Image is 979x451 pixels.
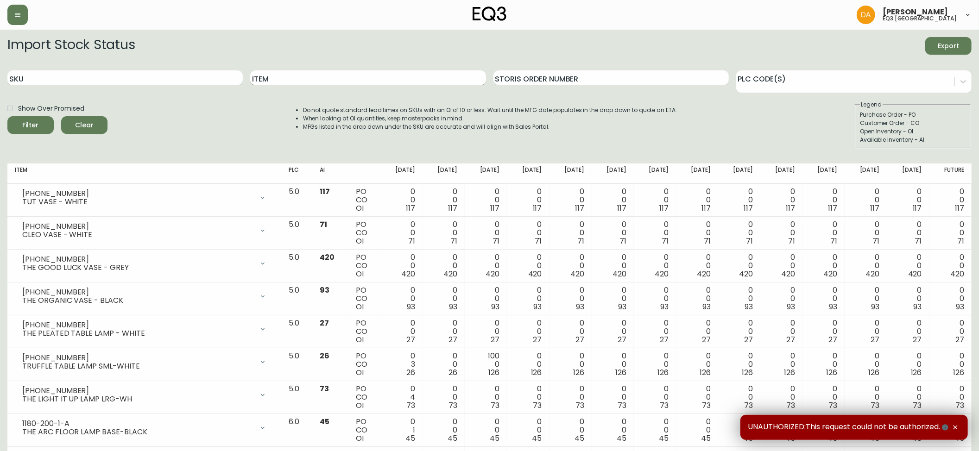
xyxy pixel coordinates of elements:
[450,236,457,246] span: 71
[15,352,274,372] div: [PHONE_NUMBER]TRUFFLE TABLE LAMP SML-WHITE
[866,269,880,279] span: 420
[18,104,84,113] span: Show Over Promised
[802,163,845,184] th: [DATE]
[915,236,922,246] span: 71
[281,315,312,348] td: 5.0
[388,418,415,443] div: 0 1
[406,367,415,378] span: 26
[550,163,592,184] th: [DATE]
[618,400,626,411] span: 73
[662,236,669,246] span: 71
[491,400,500,411] span: 73
[535,236,542,246] span: 71
[514,220,542,245] div: 0 0
[937,319,964,344] div: 0 0
[514,253,542,278] div: 0 0
[577,236,584,246] span: 71
[599,352,626,377] div: 0 0
[683,286,711,311] div: 0 0
[937,253,964,278] div: 0 0
[913,400,922,411] span: 73
[857,6,875,24] img: dd1a7e8db21a0ac8adbf82b84ca05374
[533,400,542,411] span: 73
[514,286,542,311] div: 0 0
[683,352,711,377] div: 0 0
[746,236,753,246] span: 71
[887,163,929,184] th: [DATE]
[768,352,795,377] div: 0 0
[760,163,802,184] th: [DATE]
[748,422,950,432] span: UNAUTHORIZED:This request could not be authorized.
[871,203,880,213] span: 117
[955,334,964,345] span: 27
[557,385,584,410] div: 0 0
[573,367,584,378] span: 126
[895,418,922,443] div: 0 0
[726,220,753,245] div: 0 0
[697,269,711,279] span: 420
[528,269,542,279] span: 420
[430,418,457,443] div: 0 0
[281,163,312,184] th: PLC
[745,301,753,312] span: 93
[15,220,274,241] div: [PHONE_NUMBER]CLEO VASE - WHITE
[955,400,964,411] span: 73
[380,163,423,184] th: [DATE]
[871,400,880,411] span: 73
[356,400,364,411] span: OI
[787,301,795,312] span: 93
[388,220,415,245] div: 0 0
[303,114,677,123] li: When looking at OI quantities, keep masterpacks in mind.
[281,381,312,414] td: 5.0
[22,255,253,263] div: [PHONE_NUMBER]
[557,352,584,377] div: 0 0
[356,220,373,245] div: PO CO
[852,220,879,245] div: 0 0
[676,163,718,184] th: [DATE]
[937,286,964,311] div: 0 0
[895,286,922,311] div: 0 0
[303,123,677,131] li: MFGs listed in the drop down under the SKU are accurate and will align with Sales Portal.
[895,385,922,410] div: 0 0
[860,119,966,127] div: Customer Order - CO
[768,319,795,344] div: 0 0
[22,231,253,239] div: CLEO VASE - WHITE
[356,433,364,444] span: OI
[356,269,364,279] span: OI
[683,188,711,213] div: 0 0
[599,319,626,344] div: 0 0
[744,400,753,411] span: 73
[744,203,753,213] span: 117
[937,352,964,377] div: 0 0
[22,354,253,362] div: [PHONE_NUMBER]
[718,163,760,184] th: [DATE]
[423,163,465,184] th: [DATE]
[557,220,584,245] div: 0 0
[873,236,880,246] span: 71
[726,385,753,410] div: 0 0
[575,334,584,345] span: 27
[449,301,457,312] span: 93
[388,319,415,344] div: 0 0
[786,334,795,345] span: 27
[15,286,274,307] div: [PHONE_NUMBER]THE ORGANIC VASE - BLACK
[22,288,253,296] div: [PHONE_NUMBER]
[592,163,634,184] th: [DATE]
[828,203,838,213] span: 117
[69,119,100,131] span: Clear
[704,236,711,246] span: 71
[742,367,753,378] span: 126
[872,301,880,312] span: 93
[533,334,542,345] span: 27
[22,222,253,231] div: [PHONE_NUMBER]
[683,319,711,344] div: 0 0
[15,418,274,438] div: 1180-200-1-ATHE ARC FLOOR LAMP BASE-BLACK
[320,285,329,295] span: 93
[22,420,253,428] div: 1180-200-1-A
[683,220,711,245] div: 0 0
[472,286,499,311] div: 0 0
[557,418,584,443] div: 0 0
[303,106,677,114] li: Do not quote standard lead times on SKUs with an OI of 10 or less. Wait until the MFG date popula...
[356,286,373,311] div: PO CO
[786,400,795,411] span: 73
